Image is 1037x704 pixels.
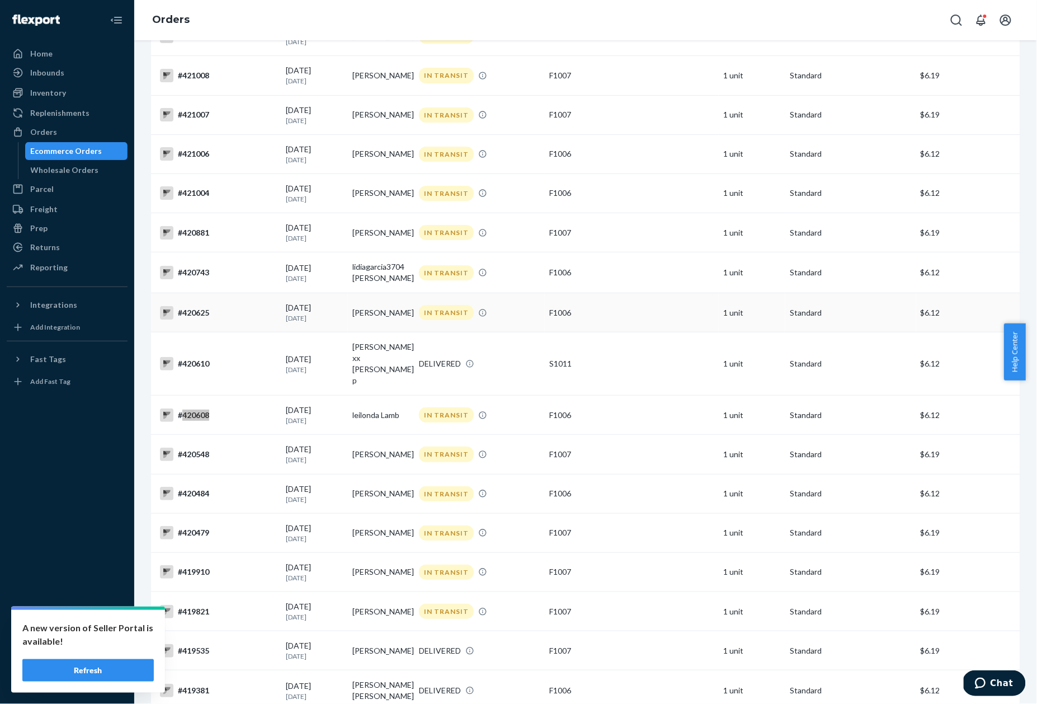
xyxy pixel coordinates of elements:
a: Replenishments [7,104,128,122]
iframe: Opens a widget where you can chat to one of our agents [964,670,1026,698]
div: IN TRANSIT [419,265,474,280]
p: Standard [790,566,911,578]
td: $6.19 [916,552,1020,592]
a: Inbounds [7,64,128,82]
td: $6.19 [916,435,1020,474]
div: Inbounds [30,67,64,78]
div: [DATE] [286,222,343,243]
div: [DATE] [286,105,343,125]
p: [DATE] [286,573,343,583]
td: [PERSON_NAME] [348,474,414,513]
a: Orders [152,13,190,26]
p: [DATE] [286,534,343,543]
button: Open account menu [994,9,1017,31]
a: Add Fast Tag [7,373,128,391]
p: Standard [790,685,911,696]
div: #420479 [160,526,277,539]
div: Integrations [30,299,77,311]
div: F1006 [549,685,714,696]
div: #420608 [160,409,277,422]
td: [PERSON_NAME] [348,56,414,95]
td: 1 unit [719,474,785,513]
div: F1006 [549,410,714,421]
a: Parcel [7,180,128,198]
a: Prep [7,219,128,237]
div: [DATE] [286,444,343,464]
td: $6.19 [916,592,1020,631]
div: F1006 [549,488,714,499]
p: Standard [790,527,911,538]
div: [DATE] [286,680,343,701]
td: [PERSON_NAME] [348,631,414,670]
p: [DATE] [286,612,343,622]
p: Standard [790,148,911,159]
div: IN TRANSIT [419,525,474,541]
td: $6.12 [916,252,1020,293]
button: Close Navigation [105,9,128,31]
td: [PERSON_NAME] [348,213,414,252]
div: IN TRANSIT [419,225,474,240]
p: Standard [790,488,911,499]
div: F1007 [549,527,714,538]
div: IN TRANSIT [419,604,474,619]
div: IN TRANSIT [419,107,474,123]
div: [DATE] [286,484,343,504]
div: [DATE] [286,65,343,86]
td: [PERSON_NAME] [348,435,414,474]
div: Parcel [30,184,54,195]
p: Standard [790,449,911,460]
div: Wholesale Orders [31,165,99,176]
a: Inventory [7,84,128,102]
div: DELIVERED [419,645,461,656]
td: $6.12 [916,173,1020,213]
p: Standard [790,307,911,318]
p: [DATE] [286,76,343,86]
td: 1 unit [719,252,785,293]
div: F1007 [549,606,714,617]
td: 1 unit [719,552,785,592]
div: #421007 [160,108,277,121]
td: 1 unit [719,332,785,396]
td: [PERSON_NAME] xx [PERSON_NAME] p [348,332,414,396]
p: [DATE] [286,274,343,283]
p: [DATE] [286,416,343,425]
div: #419910 [160,565,277,579]
p: [DATE] [286,495,343,504]
td: [PERSON_NAME] [348,552,414,592]
p: [DATE] [286,233,343,243]
td: $6.19 [916,213,1020,252]
div: #421004 [160,186,277,200]
p: [DATE] [286,365,343,374]
a: Help Center [7,654,128,672]
div: F1007 [549,449,714,460]
a: Settings [7,616,128,633]
a: Ecommerce Orders [25,142,128,160]
ol: breadcrumbs [143,4,199,36]
td: [PERSON_NAME] [348,513,414,552]
p: Standard [790,70,911,81]
p: [DATE] [286,692,343,701]
div: F1007 [549,70,714,81]
td: 1 unit [719,213,785,252]
div: [DATE] [286,640,343,661]
td: [PERSON_NAME] [348,134,414,173]
p: Standard [790,410,911,421]
div: Reporting [30,262,68,273]
td: [PERSON_NAME] [348,293,414,332]
p: Standard [790,645,911,656]
p: Standard [790,109,911,120]
div: Replenishments [30,107,89,119]
div: #420610 [160,357,277,370]
a: Orders [7,123,128,141]
a: Add Integration [7,318,128,336]
div: [DATE] [286,302,343,323]
button: Open Search Box [945,9,968,31]
div: #421008 [160,69,277,82]
div: F1007 [549,227,714,238]
div: F1006 [549,307,714,318]
div: IN TRANSIT [419,486,474,501]
div: F1007 [549,109,714,120]
p: Standard [790,606,911,617]
div: #419821 [160,605,277,618]
div: IN TRANSIT [419,186,474,201]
